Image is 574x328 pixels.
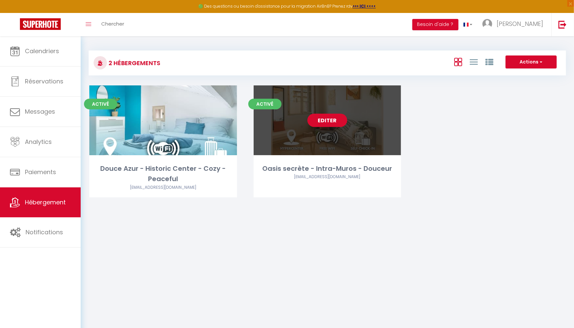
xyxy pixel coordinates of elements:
span: Chercher [101,20,124,27]
span: Analytics [25,138,52,146]
a: ... [PERSON_NAME] [477,13,551,36]
div: Douce Azur - Historic Center - Cozy - Peaceful [89,164,237,184]
span: [PERSON_NAME] [497,20,543,28]
a: Vue en Liste [470,56,478,67]
span: Paiements [25,168,56,176]
img: logout [558,20,567,29]
button: Actions [506,55,557,69]
span: Réservations [25,77,63,85]
a: Chercher [96,13,129,36]
a: Vue en Box [454,56,462,67]
span: Hébergement [25,198,66,206]
span: Messages [25,107,55,116]
a: >>> ICI <<<< [353,3,376,9]
span: Activé [84,99,117,109]
div: Airbnb [254,174,401,180]
span: Calendriers [25,47,59,55]
img: Super Booking [20,18,61,30]
div: Airbnb [89,184,237,191]
span: Notifications [26,228,63,236]
img: ... [482,19,492,29]
span: Activé [248,99,282,109]
a: Editer [307,114,347,127]
button: Besoin d'aide ? [412,19,458,30]
div: Oasis secrète - Intra-Muros - Douceur [254,164,401,174]
a: Vue par Groupe [485,56,493,67]
h3: 2 Hébergements [107,55,160,70]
